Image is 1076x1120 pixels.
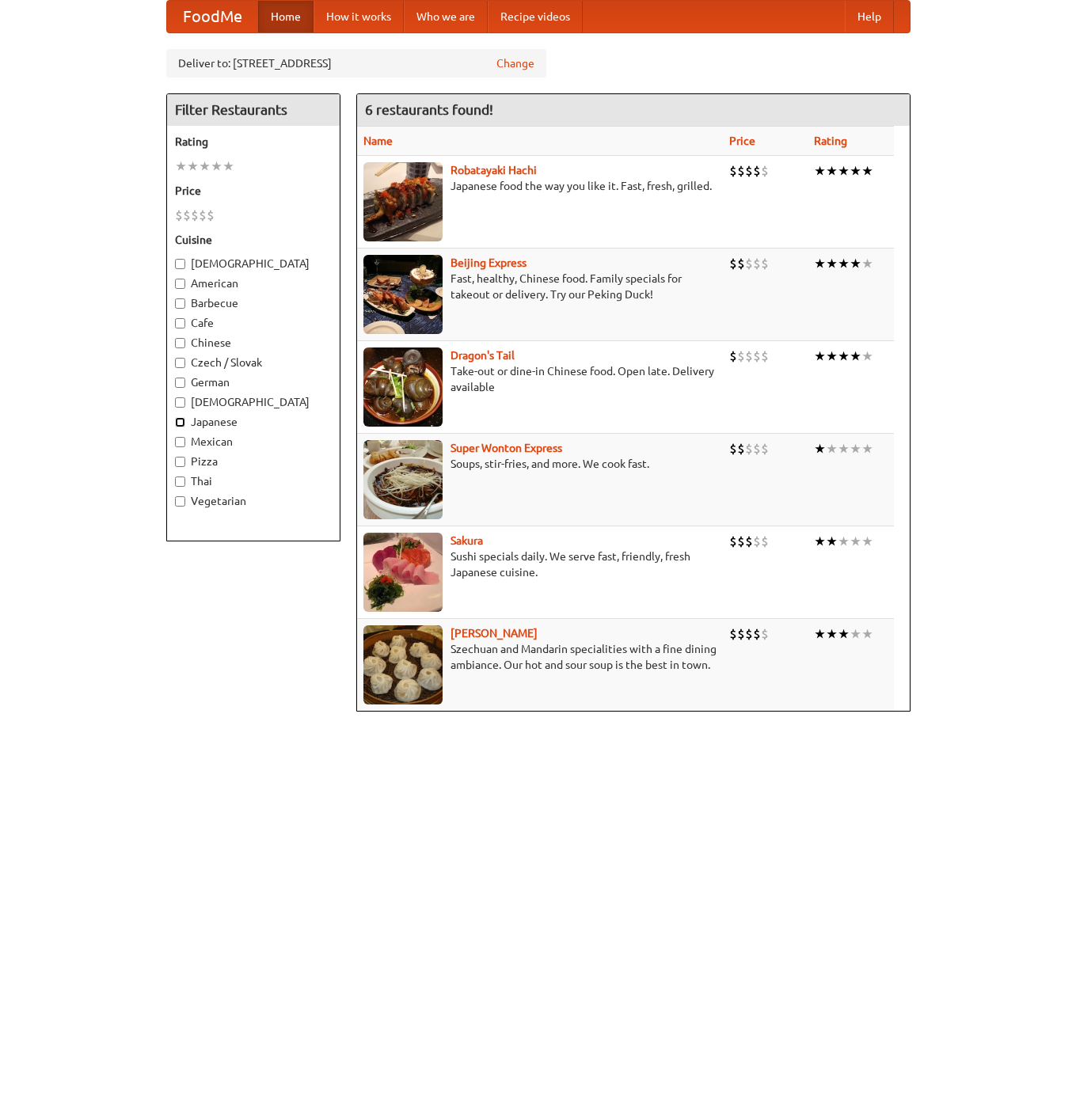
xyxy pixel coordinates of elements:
[207,207,215,224] li: $
[814,255,826,272] li: ★
[175,256,332,271] label: [DEMOGRAPHIC_DATA]
[222,158,234,175] li: ★
[404,1,488,32] a: Who we are
[826,533,838,550] li: ★
[826,255,838,272] li: ★
[745,255,753,272] li: $
[729,440,737,457] li: $
[745,347,753,365] li: $
[199,207,207,224] li: $
[175,493,332,509] label: Vegetarian
[363,255,443,334] img: beijing.jpg
[175,183,332,199] h5: Price
[363,271,717,302] p: Fast, healthy, Chinese food. Family specials for takeout or delivery. Try our Peking Duck!
[363,347,443,427] img: dragon.jpg
[314,1,404,32] a: How it works
[175,295,332,311] label: Barbecue
[175,279,185,289] input: American
[753,533,761,550] li: $
[175,134,332,150] h5: Rating
[838,255,850,272] li: ★
[496,55,534,71] a: Change
[451,534,483,547] b: Sakura
[814,162,826,180] li: ★
[363,549,717,580] p: Sushi specials daily. We serve fast, friendly, fresh Japanese cuisine.
[729,625,737,643] li: $
[753,162,761,180] li: $
[838,440,850,457] li: ★
[814,625,826,643] li: ★
[175,275,332,291] label: American
[838,625,850,643] li: ★
[729,162,737,180] li: $
[729,135,755,147] a: Price
[167,94,340,126] h4: Filter Restaurants
[729,533,737,550] li: $
[451,627,538,640] a: [PERSON_NAME]
[175,259,185,269] input: [DEMOGRAPHIC_DATA]
[814,347,826,365] li: ★
[175,232,332,248] h5: Cuisine
[175,315,332,331] label: Cafe
[363,456,717,472] p: Soups, stir-fries, and more. We cook fast.
[753,347,761,365] li: $
[175,374,332,390] label: German
[729,347,737,365] li: $
[737,440,745,457] li: $
[175,454,332,469] label: Pizza
[175,476,185,487] input: Thai
[761,347,769,365] li: $
[861,440,873,457] li: ★
[363,625,443,704] img: shandong.jpg
[761,625,769,643] li: $
[175,437,185,447] input: Mexican
[363,641,717,673] p: Szechuan and Mandarin specialities with a fine dining ambiance. Our hot and sour soup is the best...
[814,135,847,147] a: Rating
[838,162,850,180] li: ★
[365,102,493,117] ng-pluralize: 6 restaurants found!
[175,338,185,348] input: Chinese
[175,355,332,370] label: Czech / Slovak
[363,440,443,519] img: superwonton.jpg
[451,164,537,177] a: Robatayaki Hachi
[175,318,185,328] input: Cafe
[175,358,185,368] input: Czech / Slovak
[175,394,332,410] label: [DEMOGRAPHIC_DATA]
[363,533,443,612] img: sakura.jpg
[814,440,826,457] li: ★
[745,162,753,180] li: $
[363,162,443,241] img: robatayaki.jpg
[451,256,527,269] a: Beijing Express
[861,255,873,272] li: ★
[167,1,258,32] a: FoodMe
[737,347,745,365] li: $
[745,440,753,457] li: $
[850,162,861,180] li: ★
[199,158,211,175] li: ★
[850,347,861,365] li: ★
[175,397,185,408] input: [DEMOGRAPHIC_DATA]
[258,1,314,32] a: Home
[737,255,745,272] li: $
[175,457,185,467] input: Pizza
[737,162,745,180] li: $
[729,255,737,272] li: $
[753,255,761,272] li: $
[187,158,199,175] li: ★
[451,349,515,362] a: Dragon's Tail
[861,347,873,365] li: ★
[861,533,873,550] li: ★
[826,347,838,365] li: ★
[826,625,838,643] li: ★
[753,440,761,457] li: $
[861,625,873,643] li: ★
[175,473,332,489] label: Thai
[814,533,826,550] li: ★
[850,625,861,643] li: ★
[363,178,717,194] p: Japanese food the way you like it. Fast, fresh, grilled.
[761,255,769,272] li: $
[166,49,546,78] div: Deliver to: [STREET_ADDRESS]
